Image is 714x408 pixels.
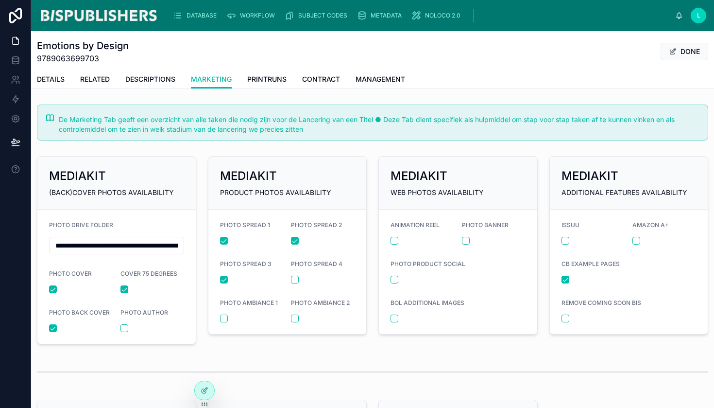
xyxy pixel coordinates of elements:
span: PHOTO SPREAD 4 [291,260,342,267]
a: METADATA [354,7,408,24]
span: WEB PHOTOS AVAILABILITY [391,188,484,196]
span: De Marketing Tab geeft een overzicht van alle taken die nodig zijn voor de Lancering van een Tite... [59,115,675,133]
span: ADDITIONAL FEATURES AVAILABILITY [561,188,687,196]
span: NOLOCO 2.0 [425,12,460,19]
span: MANAGEMENT [356,74,405,84]
span: PHOTO DRIVE FOLDER [49,221,113,229]
span: MARKETING [191,74,232,84]
span: L [697,12,700,19]
span: WORKFLOW [240,12,275,19]
span: SUBJECT CODES [298,12,347,19]
span: PHOTO SPREAD 3 [220,260,272,267]
a: DETAILS [37,71,65,90]
h2: MEDIAKIT [220,168,277,184]
button: DONE [661,43,708,60]
span: AMAZON A+ [632,221,669,229]
span: DESCRIPTIONS [125,74,175,84]
span: PHOTO BACK COVER [49,309,110,316]
a: RELATED [80,71,110,90]
a: MARKETING [191,71,232,89]
a: WORKFLOW [223,7,282,24]
span: PHOTO SPREAD 1 [220,221,270,229]
span: CB EXAMPLE PAGES [561,260,620,267]
a: PRINTRUNS [247,71,287,90]
span: ISSUU [561,221,579,229]
span: REMOVE COMING SOON BIS [561,299,641,306]
div: De Marketing Tab geeft een overzicht van alle taken die nodig zijn voor de Lancering van een Tite... [59,115,700,134]
span: PHOTO PRODUCT SOCIAL [391,260,465,267]
h2: MEDIAKIT [561,168,618,184]
span: PHOTO SPREAD 2 [291,221,342,229]
span: METADATA [371,12,402,19]
h2: MEDIAKIT [391,168,447,184]
span: RELATED [80,74,110,84]
span: BOL ADDITIONAL IMAGES [391,299,464,306]
span: 9789063699703 [37,53,129,64]
a: DESCRIPTIONS [125,71,175,90]
a: CONTRACT [302,71,340,90]
h1: Emotions by Design [37,39,129,53]
img: App logo [39,8,158,23]
a: NOLOCO 2.0 [408,7,467,24]
span: PHOTO AMBIANCE 1 [220,299,278,306]
span: PRODUCT PHOTOS AVAILABILITY [220,188,331,196]
a: DATABASE [170,7,223,24]
span: (BACK)COVER PHOTOS AVAILABILITY [49,188,174,196]
div: scrollable content [166,5,675,26]
span: CONTRACT [302,74,340,84]
a: SUBJECT CODES [282,7,354,24]
span: DATABASE [187,12,217,19]
span: PHOTO COVER [49,270,92,277]
span: PHOTO AUTHOR [120,309,168,316]
span: ANIMATION REEL [391,221,440,229]
span: DETAILS [37,74,65,84]
span: PHOTO AMBIANCE 2 [291,299,350,306]
span: COVER 75 DEGREES [120,270,177,277]
span: PHOTO BANNER [462,221,509,229]
span: PRINTRUNS [247,74,287,84]
h2: MEDIAKIT [49,168,106,184]
a: MANAGEMENT [356,71,405,90]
